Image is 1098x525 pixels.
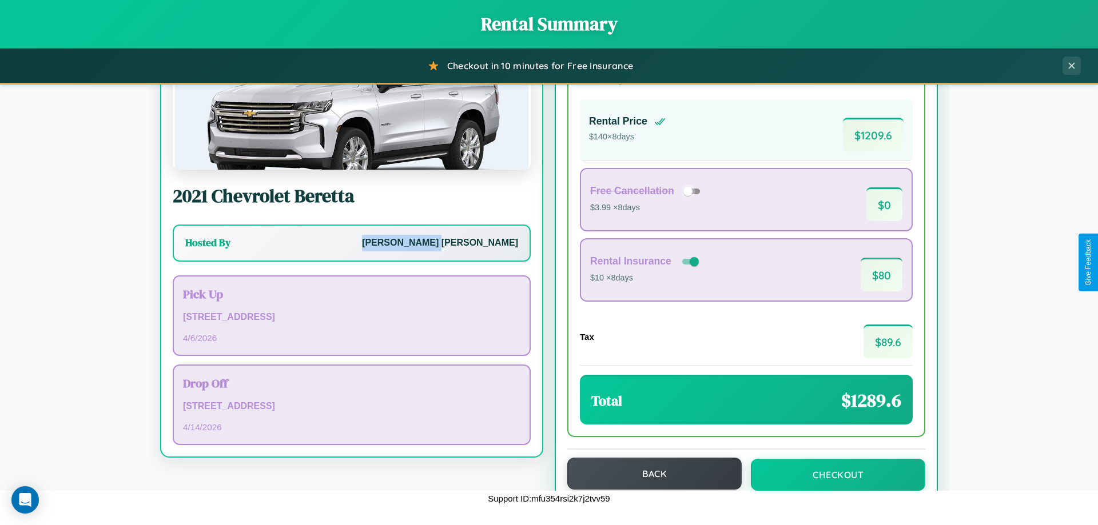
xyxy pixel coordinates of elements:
[1084,239,1092,286] div: Give Feedback
[183,398,520,415] p: [STREET_ADDRESS]
[861,258,902,291] span: $ 80
[590,201,704,215] p: $3.99 × 8 days
[447,60,633,71] span: Checkout in 10 minutes for Free Insurance
[11,486,39,514] div: Open Intercom Messenger
[183,309,520,326] p: [STREET_ADDRESS]
[183,419,520,435] p: 4 / 14 / 2026
[751,459,925,491] button: Checkout
[580,332,594,342] h4: Tax
[841,388,901,413] span: $ 1289.6
[362,235,518,251] p: [PERSON_NAME] [PERSON_NAME]
[11,11,1087,37] h1: Rental Summary
[590,271,701,286] p: $10 × 8 days
[173,55,531,170] img: Chevrolet Beretta
[866,187,902,221] span: $ 0
[183,375,520,391] h3: Drop Off
[843,118,904,151] span: $ 1209.6
[590,255,671,267] h4: Rental Insurance
[590,185,674,197] h4: Free Cancellation
[567,458,742,490] button: Back
[183,330,520,346] p: 4 / 6 / 2026
[488,491,610,506] p: Support ID: mfu354rsi2k7j2tvv59
[591,391,622,410] h3: Total
[185,236,230,250] h3: Hosted By
[589,130,666,145] p: $ 140 × 8 days
[173,183,531,209] h2: 2021 Chevrolet Beretta
[589,115,647,127] h4: Rental Price
[864,324,913,358] span: $ 89.6
[183,286,520,302] h3: Pick Up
